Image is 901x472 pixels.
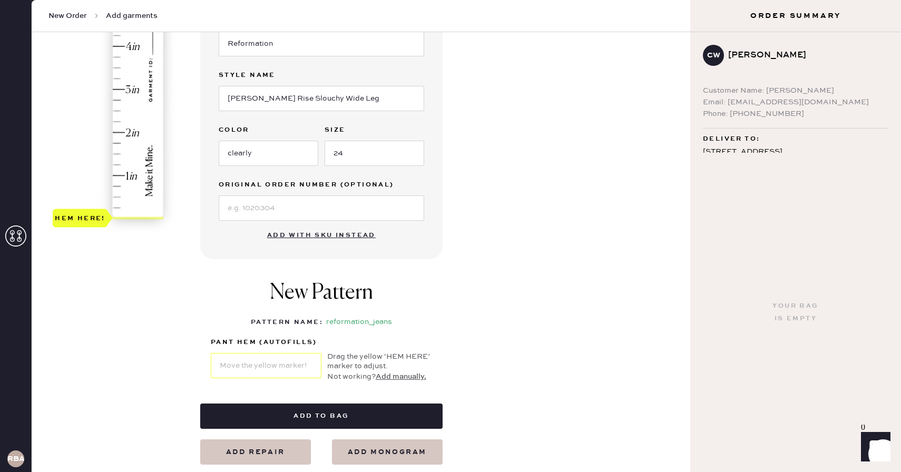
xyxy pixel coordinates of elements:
h1: New Pattern [270,280,373,316]
label: pant hem (autofills) [211,336,321,349]
input: e.g. Navy [219,141,318,166]
label: Color [219,124,318,136]
input: e.g. 1020304 [219,195,424,221]
button: Add to bag [200,404,443,429]
iframe: Front Chat [851,425,896,470]
div: Phone: [PHONE_NUMBER] [703,108,888,120]
h3: RBA [7,455,24,463]
div: Customer Name: [PERSON_NAME] [703,85,888,96]
button: Add with SKU instead [261,225,382,246]
div: [STREET_ADDRESS] [GEOGRAPHIC_DATA] , MA 02120 [703,145,888,172]
div: [PERSON_NAME] [728,49,880,62]
div: Your bag is empty [772,300,818,325]
h3: CW [707,52,720,59]
span: Deliver to: [703,133,760,145]
span: New Order [48,11,87,21]
input: e.g. Daisy 2 Pocket [219,86,424,111]
input: e.g. 30R [325,141,424,166]
div: Not working? [327,371,432,382]
div: Drag the yellow ‘HEM HERE’ marker to adjust. [327,352,432,371]
div: reformation_jeans [326,316,392,329]
span: Add garments [106,11,158,21]
button: Add repair [200,439,311,465]
input: Move the yellow marker! [211,353,321,378]
button: Add manually. [376,371,426,382]
h3: Order Summary [690,11,901,21]
div: Pattern Name : [251,316,323,329]
button: add monogram [332,439,443,465]
label: Style name [219,69,424,82]
label: Size [325,124,424,136]
div: Email: [EMAIL_ADDRESS][DOMAIN_NAME] [703,96,888,108]
div: Hem here! [55,212,105,224]
label: Original Order Number (Optional) [219,179,424,191]
input: Brand name [219,31,424,56]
